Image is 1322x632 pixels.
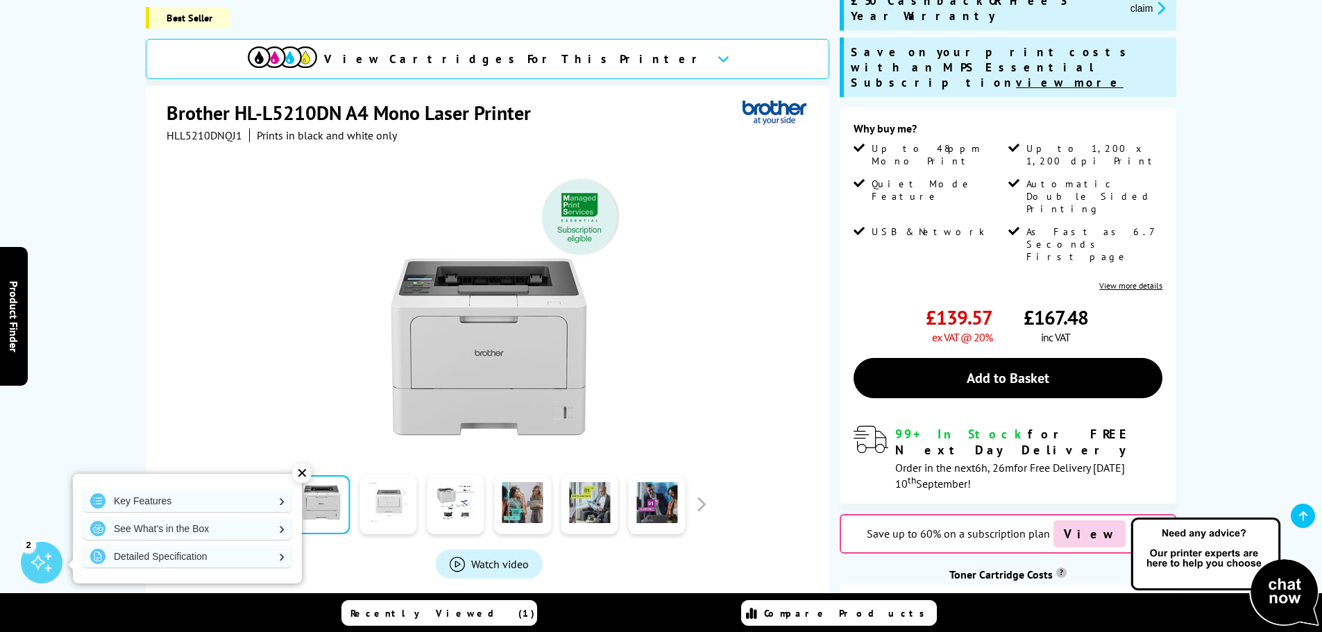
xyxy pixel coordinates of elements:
span: Save up to 60% on a subscription plan [867,527,1050,540]
a: Key Features [83,490,291,512]
span: Quiet Mode Feature [872,178,1005,203]
img: Brother [743,100,806,126]
a: Detailed Specification [83,545,291,567]
span: Compare Products [764,607,932,620]
span: Up to 48ppm Mono Print [872,142,1005,167]
span: HLL5210DNQJ1 [167,128,242,142]
span: View [1053,520,1126,547]
span: ex VAT @ 20% [932,330,992,344]
u: view more [1016,75,1124,90]
span: 6h, 26m [975,461,1014,475]
span: As Fast as 6.7 Seconds First page [1026,225,1160,263]
span: Automatic Double Sided Printing [1026,178,1160,215]
a: Add to Basket [854,358,1162,398]
span: Recently Viewed (1) [350,607,535,620]
img: cmyk-icon.svg [248,46,317,68]
a: View more details [1099,280,1162,291]
a: See What's in the Box [83,518,291,540]
span: £167.48 [1024,305,1088,330]
span: inc VAT [1041,330,1070,344]
a: Compare Products [741,600,937,626]
span: View Cartridges For This Printer [324,51,706,67]
img: Open Live Chat window [1128,515,1322,629]
i: Prints in black and white only [257,128,397,142]
span: Best Seller [146,7,230,28]
div: 2 [21,537,36,552]
sup: th [908,474,916,486]
span: Up to 1,200 x 1,200 dpi Print [1026,142,1160,167]
span: £139.57 [926,305,992,330]
img: Brother HL-L5210DN [353,170,625,442]
span: USB & Network [872,225,985,238]
a: Recently Viewed (1) [341,600,537,626]
a: Product_All_Videos [436,549,543,579]
div: modal_delivery [854,426,1162,490]
span: Watch video [471,557,529,571]
sup: Cost per page [1056,567,1067,578]
div: Why buy me? [854,121,1162,142]
div: ✕ [292,463,312,483]
div: for FREE Next Day Delivery [895,426,1162,458]
div: Toner Cartridge Costs [840,567,1176,581]
span: 99+ In Stock [895,426,1028,442]
span: Save on your print costs with an MPS Essential Subscription [851,44,1133,90]
span: Product Finder [7,280,21,352]
span: Order in the next for Free Delivery [DATE] 10 September! [895,461,1125,490]
h1: Brother HL-L5210DN A4 Mono Laser Printer [167,100,545,126]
